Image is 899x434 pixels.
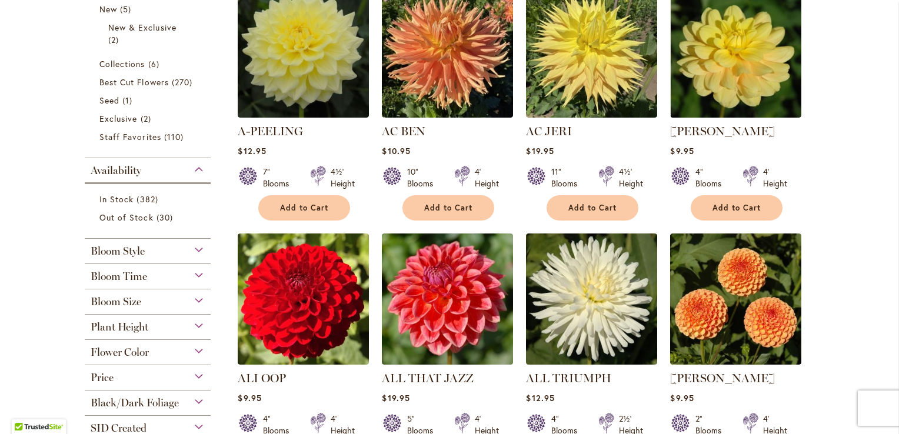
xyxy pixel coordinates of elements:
span: 2 [141,112,154,125]
span: Out of Stock [99,212,154,223]
span: $10.95 [382,145,410,156]
span: Add to Cart [280,203,328,213]
span: $9.95 [670,392,694,403]
span: New & Exclusive [108,22,177,33]
button: Add to Cart [547,195,638,221]
div: 7" Blooms [263,166,296,189]
div: 4' Height [763,166,787,189]
a: New [99,3,199,15]
span: Plant Height [91,321,148,333]
span: $19.95 [382,392,409,403]
span: Add to Cart [568,203,617,213]
a: Staff Favorites [99,131,199,143]
span: Black/Dark Foliage [91,396,179,409]
iframe: Launch Accessibility Center [9,392,42,425]
span: Exclusive [99,113,137,124]
a: AC BEN [382,124,425,138]
span: $9.95 [670,145,694,156]
a: ALI OOP [238,356,369,367]
a: AC Jeri [526,109,657,120]
span: Availability [91,164,141,177]
span: 1 [122,94,135,106]
span: Best Cut Flowers [99,76,169,88]
span: New [99,4,117,15]
button: Add to Cart [258,195,350,221]
span: Add to Cart [712,203,761,213]
span: 270 [172,76,195,88]
a: Out of Stock 30 [99,211,199,223]
a: In Stock 382 [99,193,199,205]
span: 5 [120,3,134,15]
div: 10" Blooms [407,166,440,189]
span: 2 [108,34,122,46]
a: ALL TRIUMPH [526,371,611,385]
a: Exclusive [99,112,199,125]
a: AHOY MATEY [670,109,801,120]
div: 11" Blooms [551,166,584,189]
span: In Stock [99,193,134,205]
a: [PERSON_NAME] [670,371,775,385]
span: $9.95 [238,392,261,403]
span: 30 [157,211,176,223]
a: A-PEELING [238,124,303,138]
a: New &amp; Exclusive [108,21,190,46]
img: AMBER QUEEN [670,233,801,365]
span: Add to Cart [424,203,472,213]
span: Bloom Time [91,270,147,283]
img: ALL THAT JAZZ [382,233,513,365]
span: Collections [99,58,145,69]
span: $12.95 [238,145,266,156]
span: Bloom Style [91,245,145,258]
div: 4½' Height [619,166,643,189]
a: ALL THAT JAZZ [382,371,474,385]
div: 4½' Height [331,166,355,189]
a: Best Cut Flowers [99,76,199,88]
a: AMBER QUEEN [670,356,801,367]
a: ALI OOP [238,371,286,385]
button: Add to Cart [402,195,494,221]
div: 4' Height [475,166,499,189]
button: Add to Cart [691,195,783,221]
span: Bloom Size [91,295,141,308]
span: 6 [148,58,162,70]
span: 110 [164,131,187,143]
span: Flower Color [91,346,149,359]
a: [PERSON_NAME] [670,124,775,138]
span: 382 [136,193,161,205]
img: ALL TRIUMPH [526,233,657,365]
a: ALL THAT JAZZ [382,356,513,367]
a: Collections [99,58,199,70]
a: AC BEN [382,109,513,120]
span: $12.95 [526,392,554,403]
div: 4" Blooms [695,166,728,189]
img: ALI OOP [238,233,369,365]
a: A-Peeling [238,109,369,120]
span: Seed [99,95,119,106]
a: AC JERI [526,124,572,138]
span: $19.95 [526,145,554,156]
span: Price [91,371,114,384]
a: Seed [99,94,199,106]
a: ALL TRIUMPH [526,356,657,367]
span: Staff Favorites [99,131,161,142]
